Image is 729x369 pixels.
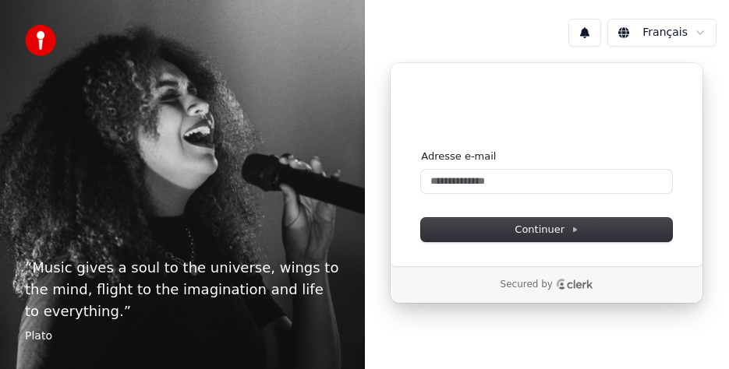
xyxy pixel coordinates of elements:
span: Continuer [515,223,579,237]
p: Secured by [501,279,553,291]
button: Continuer [421,218,672,241]
a: Clerk logo [556,279,593,290]
p: “ Music gives a soul to the universe, wings to the mind, flight to the imagination and life to ev... [25,257,340,322]
label: Adresse e-mail [421,149,496,163]
img: youka [25,25,56,56]
footer: Plato [25,329,340,344]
